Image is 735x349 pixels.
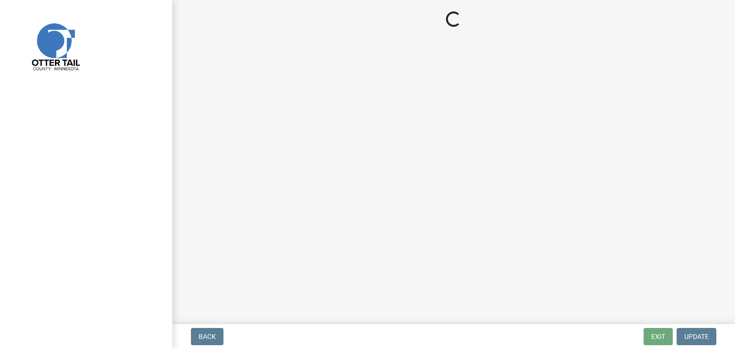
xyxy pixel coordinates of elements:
button: Back [191,328,223,345]
button: Exit [644,328,673,345]
img: Otter Tail County, Minnesota [19,10,91,82]
span: Back [199,333,216,340]
button: Update [677,328,716,345]
span: Update [684,333,709,340]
